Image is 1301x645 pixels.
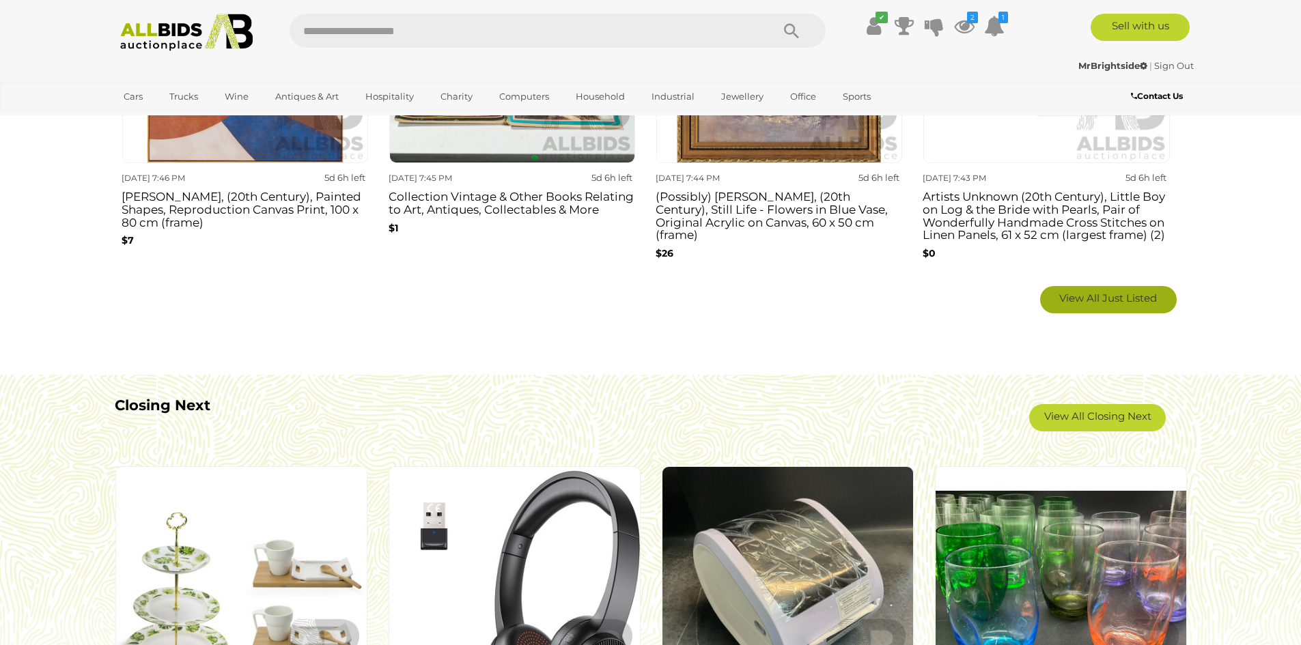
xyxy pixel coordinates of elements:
a: 2 [954,14,975,38]
a: Household [567,85,634,108]
a: MrBrightside [1078,60,1149,71]
a: Cars [115,85,152,108]
a: ✔ [864,14,884,38]
a: Sell with us [1091,14,1190,41]
button: Search [757,14,826,48]
i: ✔ [876,12,888,23]
b: $1 [389,222,398,234]
a: Wine [216,85,257,108]
strong: 5d 6h left [591,172,632,183]
a: Sign Out [1154,60,1194,71]
i: 1 [998,12,1008,23]
b: Contact Us [1131,91,1183,101]
h3: Artists Unknown (20th Century), Little Boy on Log & the Bride with Pearls, Pair of Wonderfully Ha... [923,187,1169,242]
b: Closing Next [115,397,210,414]
strong: 5d 6h left [324,172,365,183]
div: [DATE] 7:43 PM [923,171,1041,186]
span: View All Just Listed [1059,291,1157,304]
a: Office [781,85,825,108]
span: | [1149,60,1152,71]
a: Hospitality [356,85,423,108]
strong: 5d 6h left [1125,172,1166,183]
b: $0 [923,247,936,259]
a: Sports [834,85,880,108]
a: View All Closing Next [1029,404,1166,431]
i: 2 [967,12,978,23]
a: [GEOGRAPHIC_DATA] [115,108,229,130]
a: Computers [490,85,558,108]
strong: 5d 6h left [858,172,899,183]
a: 1 [984,14,1005,38]
div: [DATE] 7:44 PM [656,171,774,186]
strong: MrBrightside [1078,60,1147,71]
a: Charity [432,85,481,108]
div: [DATE] 7:46 PM [122,171,240,186]
h3: [PERSON_NAME], (20th Century), Painted Shapes, Reproduction Canvas Print, 100 x 80 cm (frame) [122,187,368,229]
div: [DATE] 7:45 PM [389,171,507,186]
h3: Collection Vintage & Other Books Relating to Art, Antiques, Collectables & More [389,187,635,216]
a: Contact Us [1131,89,1186,104]
a: Trucks [160,85,207,108]
h3: (Possibly) [PERSON_NAME], (20th Century), Still Life - Flowers in Blue Vase, Original Acrylic on ... [656,187,902,242]
b: $26 [656,247,673,259]
a: View All Just Listed [1040,286,1177,313]
b: $7 [122,234,134,246]
img: Allbids.com.au [113,14,261,51]
a: Antiques & Art [266,85,348,108]
a: Jewellery [712,85,772,108]
a: Industrial [643,85,703,108]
